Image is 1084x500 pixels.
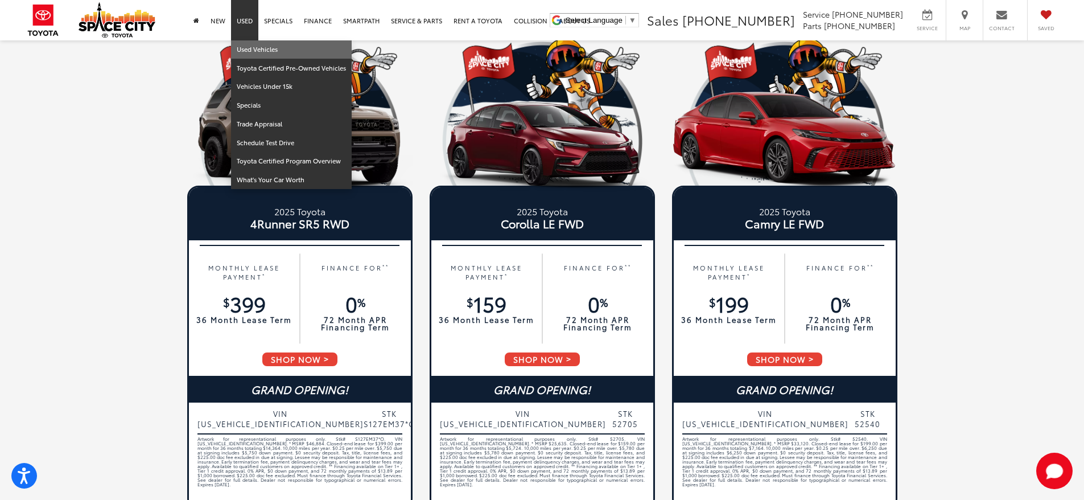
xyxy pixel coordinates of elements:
[231,134,352,153] a: Schedule Test Drive
[1033,24,1058,32] span: Saved
[430,80,655,193] img: 25_Corolla_XSE_Ruby_Flare_Pearl_Right
[588,289,608,318] span: 0
[231,59,352,78] a: Toyota Certified Pre-Owned Vehicles
[803,9,830,20] span: Service
[952,24,977,32] span: Map
[231,115,352,134] a: Trade Appraisal
[682,11,795,29] span: [PHONE_NUMBER]
[261,351,339,367] span: SHOP NOW
[187,80,413,193] img: 25_4Runner_TRD_Pro_Mudbath_Right
[629,16,636,24] span: ▼
[790,263,890,282] p: FINANCE FOR
[672,80,897,193] img: 25_Camry_XSE_Red_Right
[440,408,606,429] span: VIN [US_VEHICLE_IDENTIFICATION_NUMBER]
[824,20,895,31] span: [PHONE_NUMBER]
[1036,453,1073,489] svg: Start Chat
[231,171,352,189] a: What's Your Car Worth
[746,351,823,367] span: SHOP NOW
[679,316,779,323] p: 36 Month Lease Term
[467,289,506,318] span: 159
[709,289,749,318] span: 199
[231,40,352,59] a: Used Vehicles
[192,204,408,218] small: 2025 Toyota
[679,263,779,282] p: MONTHLY LEASE PAYMENT
[677,204,893,218] small: 2025 Toyota
[231,77,352,96] a: Vehicles Under 15k
[842,294,850,310] sup: %
[625,16,626,24] span: ​
[197,408,364,429] span: VIN [US_VEHICLE_IDENTIFICATION_NUMBER]
[848,408,887,429] span: STK 52540
[1036,453,1073,489] button: Toggle Chat Window
[709,294,716,310] sup: $
[223,289,266,318] span: 399
[192,218,408,229] span: 4Runner SR5 RWD
[231,152,352,171] a: Toyota Certified Program Overview
[195,316,294,323] p: 36 Month Lease Term
[566,16,636,24] a: Select Language​
[647,11,679,29] span: Sales
[223,294,230,310] sup: $
[566,16,623,24] span: Select Language
[830,289,850,318] span: 0
[682,408,848,429] span: VIN [US_VEHICLE_IDENTIFICATION_NUMBER]
[803,20,822,31] span: Parts
[790,316,890,331] p: 72 Month APR Financing Term
[989,24,1015,32] span: Contact
[548,316,648,331] p: 72 Month APR Financing Term
[357,294,365,310] sup: %
[600,294,608,310] sup: %
[434,218,650,229] span: Corolla LE FWD
[548,263,648,282] p: FINANCE FOR
[437,263,537,282] p: MONTHLY LEASE PAYMENT
[431,376,653,403] div: GRAND OPENING!
[434,204,650,218] small: 2025 Toyota
[195,263,294,282] p: MONTHLY LEASE PAYMENT
[364,408,415,429] span: STK S127EM37*O
[306,316,405,331] p: 72 Month APR Financing Term
[914,24,940,32] span: Service
[832,9,903,20] span: [PHONE_NUMBER]
[189,376,411,403] div: GRAND OPENING!
[674,376,896,403] div: GRAND OPENING!
[231,96,352,115] a: Specials
[345,289,365,318] span: 0
[606,408,645,429] span: STK 52705
[677,218,893,229] span: Camry LE FWD
[504,351,581,367] span: SHOP NOW
[437,316,537,323] p: 36 Month Lease Term
[467,294,473,310] sup: $
[306,263,405,282] p: FINANCE FOR
[79,2,155,38] img: Space City Toyota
